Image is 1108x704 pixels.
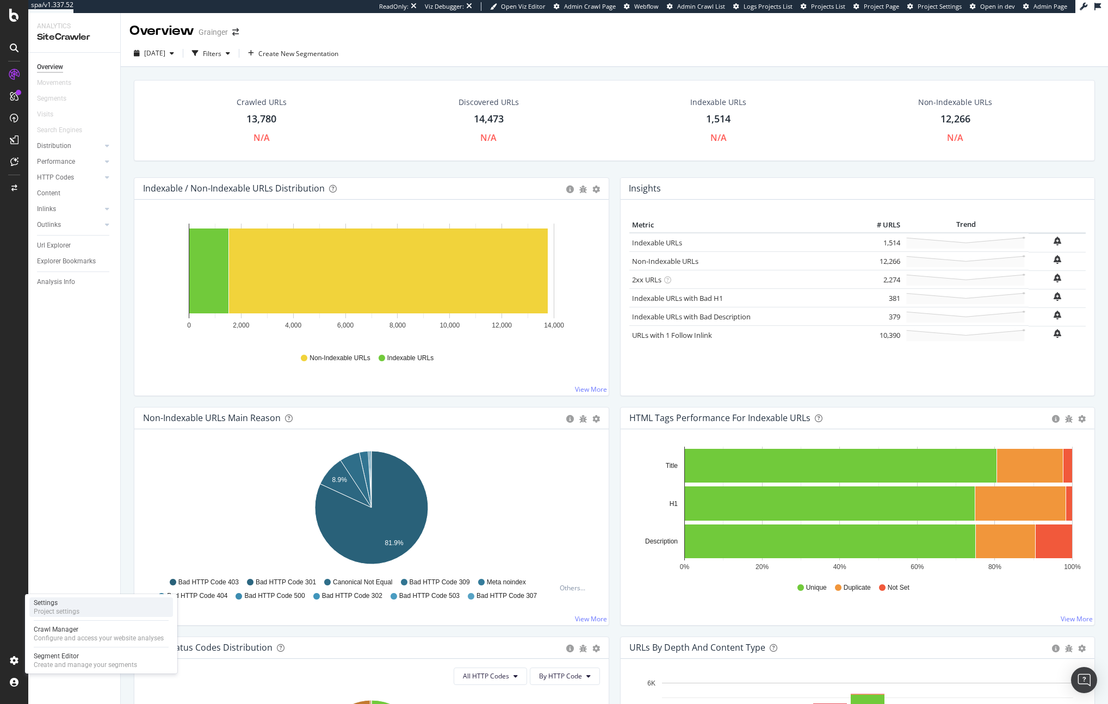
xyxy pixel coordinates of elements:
[1064,563,1081,571] text: 100%
[710,132,727,144] div: N/A
[143,183,325,194] div: Indexable / Non-Indexable URLs Distribution
[907,2,962,11] a: Project Settings
[476,591,537,601] span: Bad HTTP Code 307
[833,563,846,571] text: 40%
[232,28,239,36] div: arrow-right-arrow-left
[34,652,137,660] div: Segment Editor
[632,256,698,266] a: Non-Indexable URLs
[37,276,75,288] div: Analysis Info
[37,276,113,288] a: Analysis Info
[143,447,600,573] svg: A chart.
[859,252,903,270] td: 12,266
[480,132,497,144] div: N/A
[859,326,903,344] td: 10,390
[37,109,64,120] a: Visits
[530,668,600,685] button: By HTTP Code
[918,2,962,10] span: Project Settings
[337,322,354,329] text: 6,000
[1054,274,1061,282] div: bell-plus
[1054,311,1061,319] div: bell-plus
[940,112,970,126] div: 12,266
[37,93,66,104] div: Segments
[632,238,682,248] a: Indexable URLs
[947,132,963,144] div: N/A
[37,203,56,215] div: Inlinks
[144,48,165,58] span: 2025 Oct. 2nd
[629,412,810,423] div: HTML Tags Performance for Indexable URLs
[564,2,616,10] span: Admin Crawl Page
[37,256,96,267] div: Explorer Bookmarks
[285,322,301,329] text: 4,000
[560,583,590,592] div: Others...
[129,22,194,40] div: Overview
[690,97,746,108] div: Indexable URLs
[34,634,164,643] div: Configure and access your website analyses
[918,97,992,108] div: Non-Indexable URLs
[37,125,82,136] div: Search Engines
[143,217,600,343] svg: A chart.
[575,614,607,623] a: View More
[806,583,827,592] span: Unique
[679,563,689,571] text: 0%
[203,49,221,58] div: Filters
[888,583,909,592] span: Not Set
[566,645,574,652] div: circle-info
[492,322,512,329] text: 12,000
[592,186,600,193] div: gear
[667,2,725,11] a: Admin Crawl List
[37,22,112,31] div: Analytics
[859,217,903,233] th: # URLS
[1054,329,1061,338] div: bell-plus
[37,31,112,44] div: SiteCrawler
[37,240,71,251] div: Url Explorer
[629,181,661,196] h4: Insights
[629,217,860,233] th: Metric
[579,645,587,652] div: bug
[853,2,899,11] a: Project Page
[1054,292,1061,301] div: bell-plus
[143,642,273,653] div: HTTP Status Codes Distribution
[744,2,793,10] span: Logs Projects List
[37,240,113,251] a: Url Explorer
[1033,2,1067,10] span: Admin Page
[490,2,546,11] a: Open Viz Editor
[566,415,574,423] div: circle-info
[579,186,587,193] div: bug
[253,132,270,144] div: N/A
[244,591,305,601] span: Bad HTTP Code 500
[1061,614,1093,623] a: View More
[677,2,725,10] span: Admin Crawl List
[1054,237,1061,245] div: bell-plus
[1078,645,1086,652] div: gear
[566,186,574,193] div: circle-info
[246,112,276,126] div: 13,780
[733,2,793,11] a: Logs Projects List
[37,140,102,152] a: Distribution
[575,385,607,394] a: View More
[592,415,600,423] div: gear
[864,2,899,10] span: Project Page
[539,671,582,681] span: By HTTP Code
[37,256,113,267] a: Explorer Bookmarks
[37,109,53,120] div: Visits
[34,607,79,616] div: Project settings
[37,93,77,104] a: Segments
[332,476,348,484] text: 8.9%
[410,578,470,587] span: Bad HTTP Code 309
[37,61,113,73] a: Overview
[459,97,519,108] div: Discovered URLs
[554,2,616,11] a: Admin Crawl Page
[37,61,63,73] div: Overview
[454,668,527,685] button: All HTTP Codes
[37,77,71,89] div: Movements
[389,322,406,329] text: 8,000
[37,172,102,183] a: HTTP Codes
[592,645,600,652] div: gear
[632,312,751,322] a: Indexable URLs with Bad Description
[333,578,392,587] span: Canonical Not Equal
[629,642,765,653] div: URLs by Depth and Content Type
[579,415,587,423] div: bug
[37,140,71,152] div: Distribution
[425,2,464,11] div: Viz Debugger:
